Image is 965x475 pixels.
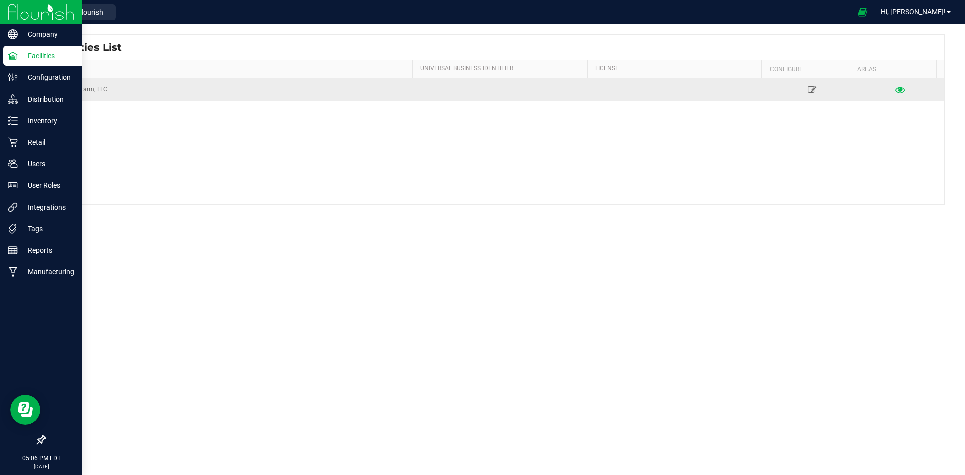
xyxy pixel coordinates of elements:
inline-svg: Manufacturing [8,267,18,277]
inline-svg: User Roles [8,180,18,191]
p: Inventory [18,115,78,127]
a: Universal Business Identifier [420,65,583,73]
inline-svg: Tags [8,224,18,234]
p: User Roles [18,179,78,192]
div: SunBaked Farm, LLC [51,85,409,94]
th: Configure [761,60,849,78]
span: Hi, [PERSON_NAME]! [881,8,946,16]
inline-svg: Company [8,29,18,39]
p: 05:06 PM EDT [5,454,78,463]
inline-svg: Distribution [8,94,18,104]
inline-svg: Retail [8,137,18,147]
inline-svg: Reports [8,245,18,255]
inline-svg: Users [8,159,18,169]
span: Open Ecommerce Menu [851,2,874,22]
p: Integrations [18,201,78,213]
inline-svg: Inventory [8,116,18,126]
p: Reports [18,244,78,256]
p: [DATE] [5,463,78,470]
p: Facilities [18,50,78,62]
a: Name [53,65,408,73]
p: Retail [18,136,78,148]
p: Tags [18,223,78,235]
p: Company [18,28,78,40]
inline-svg: Facilities [8,51,18,61]
p: Manufacturing [18,266,78,278]
a: License [595,65,758,73]
th: Areas [849,60,936,78]
iframe: Resource center [10,395,40,425]
p: Distribution [18,93,78,105]
span: Facilities List [52,40,122,55]
inline-svg: Integrations [8,202,18,212]
p: Users [18,158,78,170]
inline-svg: Configuration [8,72,18,82]
p: Configuration [18,71,78,83]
